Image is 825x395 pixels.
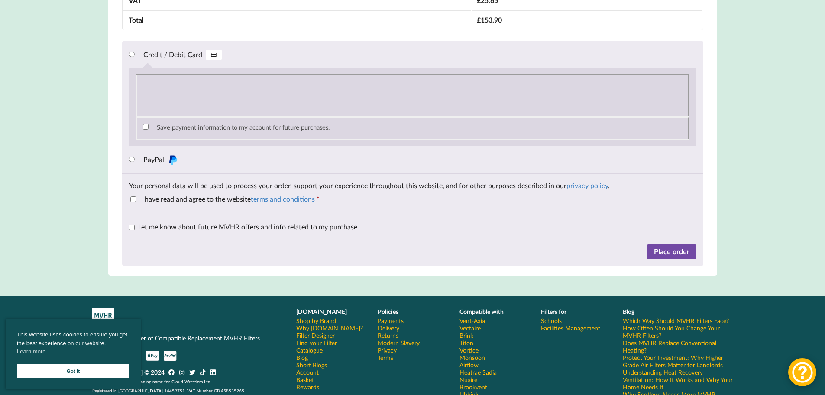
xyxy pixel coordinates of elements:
b: Compatible with [459,308,504,315]
a: Filter Designer [296,332,335,339]
input: Let me know about future MVHR offers and info related to my purchase [129,225,135,230]
label: Save payment information to my account for future purchases. [157,123,330,131]
b: Policies [378,308,398,315]
a: Brookvent [459,383,487,391]
a: Terms [378,354,393,361]
a: Rewards [296,383,319,391]
a: Modern Slavery [378,339,420,346]
a: Catalogue [296,346,323,354]
div: cookieconsent [6,319,141,389]
a: terms and conditions [251,195,315,203]
label: PayPal [143,155,178,163]
a: How Often Should You Change Your MVHR Filters? [623,324,733,339]
span: [DOMAIN_NAME] is a trading name for Cloud Wrestlers Ltd [92,379,210,384]
a: Facilities Management [541,324,600,332]
a: Does MVHR Replace Conventional Heating? [623,339,733,354]
img: mvhr-inverted.png [92,308,114,330]
a: Blog [296,354,308,361]
a: Basket [296,376,314,383]
iframe: Secure payment input frame [140,76,685,112]
a: Vortice [459,346,479,354]
a: Vectaire [459,324,481,332]
p: Leading UK Provider of Compatible Replacement MVHR Filters [92,334,284,343]
abbr: required [317,195,320,203]
th: Total [123,10,471,29]
b: Filters for [541,308,566,315]
span: Registered in [GEOGRAPHIC_DATA] 14459751. VAT Number GB 458535265. [92,388,245,393]
a: Vent-Axia [459,317,485,324]
a: privacy policy [566,181,608,189]
input: I have read and agree to the websiteterms and conditions * [130,196,136,202]
a: cookies - Learn more [17,347,45,356]
a: Returns [378,332,398,339]
a: Protect Your Investment: Why Higher Grade Air Filters Matter for Landlords [623,354,733,369]
a: Find your Filter [296,339,337,346]
a: Understanding Heat Recovery Ventilation: How It Works and Why Your Home Needs It [623,369,733,391]
a: Payments [378,317,404,324]
a: Why [DOMAIN_NAME]? [296,324,363,332]
a: Monsoon [459,354,485,361]
a: Heatrae Sadia [459,369,497,376]
label: Credit / Debit Card [143,50,222,59]
a: Schools [541,317,562,324]
a: Privacy [378,346,397,354]
a: Shop by Brand [296,317,336,324]
a: Titon [459,339,473,346]
span: I have read and agree to the website [141,195,315,203]
p: Your personal data will be used to process your order, support your experience throughout this we... [129,181,696,191]
a: Account [296,369,319,376]
b: [DOMAIN_NAME] [296,308,347,315]
a: Airflow [459,361,479,369]
a: Brink [459,332,473,339]
label: Let me know about future MVHR offers and info related to my purchase [129,222,357,231]
img: PayPal [168,155,178,165]
button: Place order [647,244,696,260]
span: This website uses cookies to ensure you get the best experience on our website. [17,330,129,358]
a: Nuaire [459,376,477,383]
a: Got it cookie [17,364,129,378]
a: Which Way Should MVHR Filters Face? [623,317,729,324]
b: Blog [623,308,634,315]
span: £ [477,16,481,24]
bdi: 153.90 [477,16,502,24]
a: Delivery [378,324,399,332]
a: Short Blogs [296,361,327,369]
img: Credit / Debit Card [206,50,222,60]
